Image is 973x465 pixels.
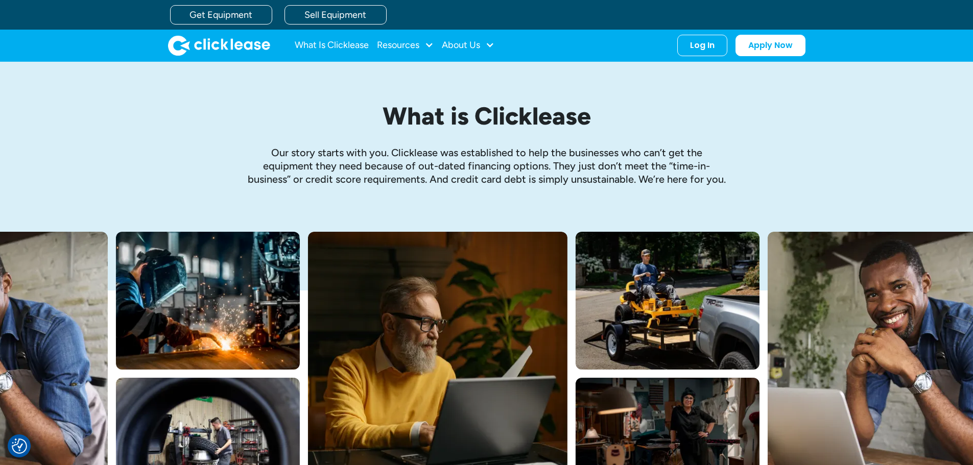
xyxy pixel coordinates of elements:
p: Our story starts with you. Clicklease was established to help the businesses who can’t get the eq... [247,146,727,186]
a: What Is Clicklease [295,35,369,56]
img: A welder in a large mask working on a large pipe [116,232,300,370]
a: home [168,35,270,56]
div: About Us [442,35,494,56]
div: Resources [377,35,434,56]
a: Apply Now [735,35,805,56]
img: Revisit consent button [12,438,27,454]
img: Man with hat and blue shirt driving a yellow lawn mower onto a trailer [576,232,760,370]
h1: What is Clicklease [247,103,727,130]
img: Clicklease logo [168,35,270,56]
button: Consent Preferences [12,438,27,454]
div: Log In [690,40,715,51]
a: Get Equipment [170,5,272,25]
a: Sell Equipment [284,5,387,25]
